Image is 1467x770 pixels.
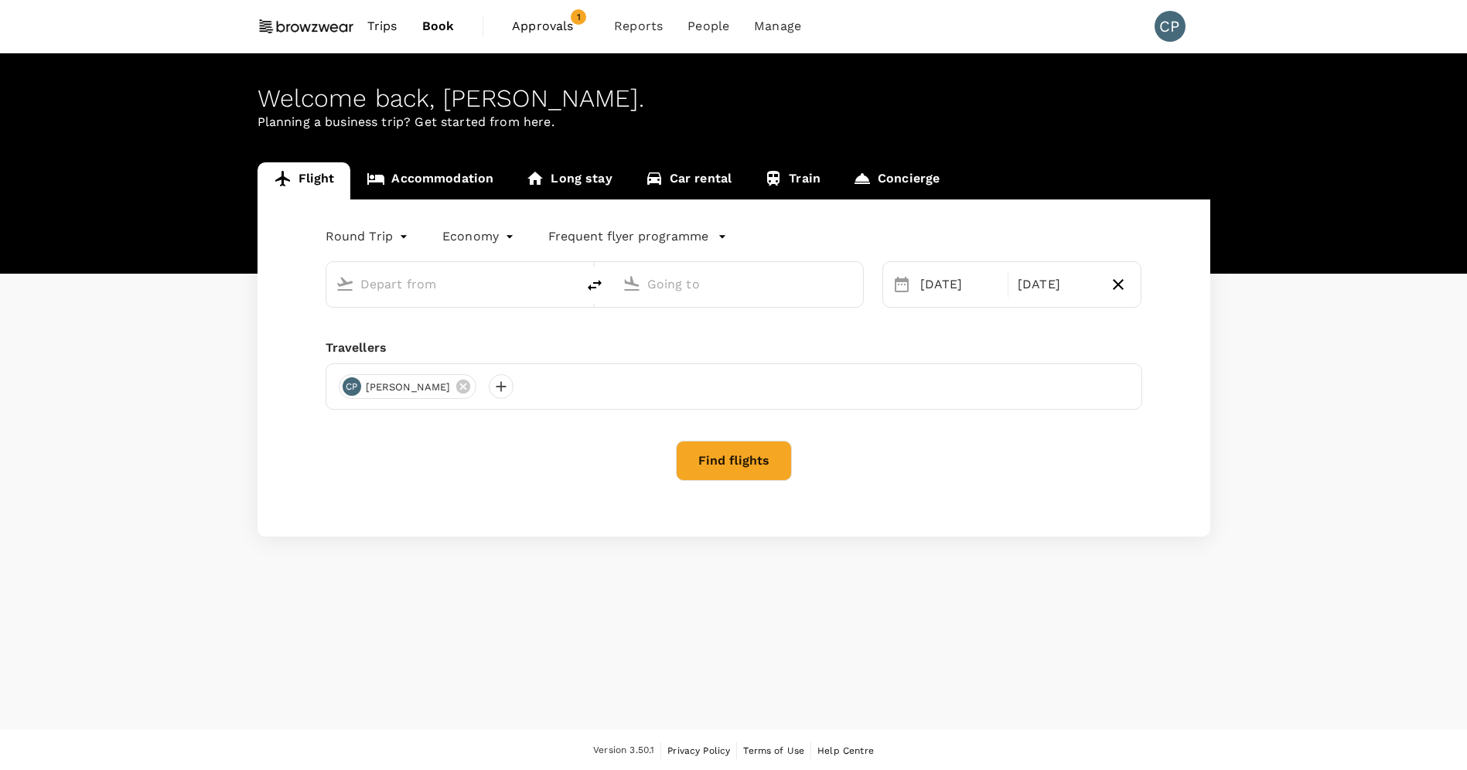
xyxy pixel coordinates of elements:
span: Terms of Use [743,745,804,756]
button: Find flights [676,441,792,481]
span: Book [422,17,455,36]
input: Going to [647,272,831,296]
div: CP [343,377,361,396]
a: Terms of Use [743,742,804,759]
button: Open [852,282,855,285]
img: Browzwear Solutions Pte Ltd [258,9,355,43]
p: Frequent flyer programme [548,227,708,246]
a: Long stay [510,162,628,199]
a: Accommodation [350,162,510,199]
span: People [687,17,729,36]
span: Reports [614,17,663,36]
a: Car rental [629,162,749,199]
div: Economy [442,224,517,249]
div: Travellers [326,339,1142,357]
p: Planning a business trip? Get started from here. [258,113,1210,131]
div: Welcome back , [PERSON_NAME] . [258,84,1210,113]
a: Help Centre [817,742,874,759]
span: Privacy Policy [667,745,730,756]
a: Concierge [837,162,956,199]
span: Trips [367,17,397,36]
div: CP[PERSON_NAME] [339,374,477,399]
a: Train [748,162,837,199]
span: Approvals [512,17,589,36]
button: Open [565,282,568,285]
span: Help Centre [817,745,874,756]
span: 1 [571,9,586,25]
a: Privacy Policy [667,742,730,759]
input: Depart from [360,272,544,296]
span: [PERSON_NAME] [357,380,460,395]
span: Manage [754,17,801,36]
span: Version 3.50.1 [593,743,654,758]
button: delete [576,267,613,304]
div: [DATE] [914,269,1005,300]
button: Frequent flyer programme [548,227,727,246]
div: [DATE] [1012,269,1102,300]
div: CP [1155,11,1186,42]
a: Flight [258,162,351,199]
div: Round Trip [326,224,412,249]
